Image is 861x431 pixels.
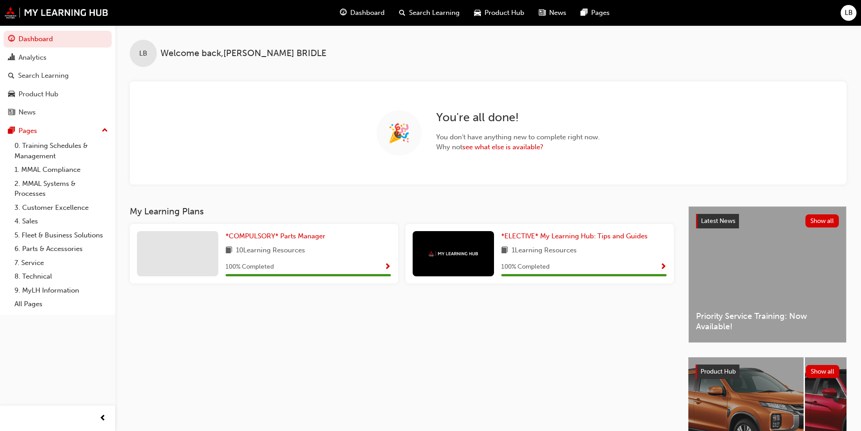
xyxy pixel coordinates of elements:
button: Show Progress [660,261,667,273]
a: Latest NewsShow all [696,214,839,228]
a: 0. Training Schedules & Management [11,139,112,163]
span: car-icon [8,90,15,99]
span: Product Hub [701,368,736,375]
a: *ELECTIVE* My Learning Hub: Tips and Guides [501,231,651,242]
span: Pages [591,8,610,18]
span: Show Progress [660,263,667,271]
a: 2. MMAL Systems & Processes [11,177,112,201]
img: mmal [5,7,108,19]
span: 100 % Completed [226,262,274,272]
button: Show Progress [384,261,391,273]
a: Latest NewsShow allPriority Service Training: Now Available! [688,206,847,343]
span: search-icon [8,72,14,80]
span: news-icon [8,109,15,117]
a: 3. Customer Excellence [11,201,112,215]
span: News [549,8,566,18]
a: search-iconSearch Learning [392,4,467,22]
span: Show Progress [384,263,391,271]
a: Analytics [4,49,112,66]
span: book-icon [226,245,232,256]
a: news-iconNews [532,4,574,22]
span: news-icon [539,7,546,19]
a: Dashboard [4,31,112,47]
span: guage-icon [8,35,15,43]
div: Search Learning [18,71,69,81]
a: Product HubShow all [696,365,839,379]
span: Latest News [701,217,735,225]
span: book-icon [501,245,508,256]
button: DashboardAnalyticsSearch LearningProduct HubNews [4,29,112,123]
a: see what else is available? [462,143,543,151]
span: Dashboard [350,8,385,18]
a: 9. MyLH Information [11,284,112,298]
a: car-iconProduct Hub [467,4,532,22]
span: Search Learning [409,8,460,18]
span: up-icon [102,125,108,137]
button: LB [841,5,856,21]
button: Show all [806,365,840,378]
span: prev-icon [99,413,106,424]
span: LB [845,8,853,18]
a: All Pages [11,297,112,311]
span: Product Hub [485,8,524,18]
a: Search Learning [4,67,112,84]
button: Pages [4,123,112,139]
a: News [4,104,112,121]
a: 5. Fleet & Business Solutions [11,228,112,242]
a: 8. Technical [11,270,112,284]
div: News [19,107,36,118]
div: Analytics [19,52,47,63]
span: pages-icon [8,127,15,135]
span: Priority Service Training: Now Available! [696,311,839,332]
a: *COMPULSORY* Parts Manager [226,231,329,242]
span: search-icon [399,7,405,19]
a: 6. Parts & Accessories [11,242,112,256]
div: Product Hub [19,89,58,99]
span: 100 % Completed [501,262,550,272]
span: 1 Learning Resources [512,245,577,256]
a: 1. MMAL Compliance [11,163,112,177]
div: Pages [19,126,37,136]
span: guage-icon [340,7,347,19]
a: 7. Service [11,256,112,270]
span: Why not [436,142,600,152]
span: 10 Learning Resources [236,245,305,256]
span: Welcome back , [PERSON_NAME] BRIDLE [160,48,326,59]
h3: My Learning Plans [130,206,674,217]
span: LB [139,48,147,59]
a: pages-iconPages [574,4,617,22]
span: car-icon [474,7,481,19]
button: Show all [805,214,839,227]
h2: You ' re all done! [436,110,600,125]
span: You don ' t have anything new to complete right now. [436,132,600,142]
span: *ELECTIVE* My Learning Hub: Tips and Guides [501,232,648,240]
img: mmal [428,251,478,257]
span: pages-icon [581,7,588,19]
span: 🎉 [388,128,410,138]
a: Product Hub [4,86,112,103]
span: *COMPULSORY* Parts Manager [226,232,325,240]
span: chart-icon [8,54,15,62]
a: guage-iconDashboard [333,4,392,22]
a: 4. Sales [11,214,112,228]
